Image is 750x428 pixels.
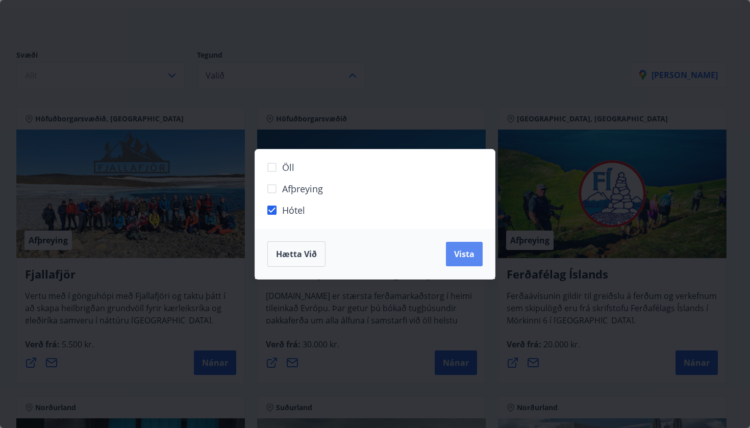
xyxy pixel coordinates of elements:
button: Vista [446,242,483,266]
button: Hætta við [267,241,326,267]
span: Hótel [282,204,305,217]
span: Öll [282,161,294,174]
span: Vista [454,248,474,260]
span: Hætta við [276,248,317,260]
span: Afþreying [282,182,323,195]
